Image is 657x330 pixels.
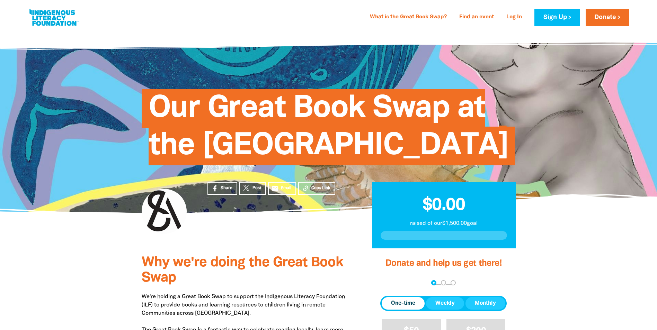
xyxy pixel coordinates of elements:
[382,297,425,310] button: One-time
[221,185,232,191] span: Share
[426,297,464,310] button: Weekly
[465,297,505,310] button: Monthly
[268,182,296,195] a: emailEmail
[441,280,446,285] button: Navigate to step 2 of 3 to enter your details
[298,182,335,195] button: Copy Link
[252,185,261,191] span: Post
[435,299,455,308] span: Weekly
[281,185,291,191] span: Email
[381,219,507,228] p: raised of our $1,500.00 goal
[391,299,415,308] span: One-time
[366,12,451,23] a: What is the Great Book Swap?
[475,299,496,308] span: Monthly
[239,182,266,195] a: Post
[207,182,237,195] a: Share
[272,185,279,192] i: email
[455,12,498,23] a: Find an event
[431,280,436,285] button: Navigate to step 1 of 3 to enter your donation amount
[534,9,580,26] a: Sign Up
[142,256,343,284] span: Why we're doing the Great Book Swap
[385,259,502,267] span: Donate and help us get there!
[149,94,508,165] span: Our Great Book Swap at the [GEOGRAPHIC_DATA]
[586,9,629,26] a: Donate
[311,185,330,191] span: Copy Link
[380,296,507,311] div: Donation frequency
[451,280,456,285] button: Navigate to step 3 of 3 to enter your payment details
[502,12,526,23] a: Log In
[423,198,465,213] span: $0.00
